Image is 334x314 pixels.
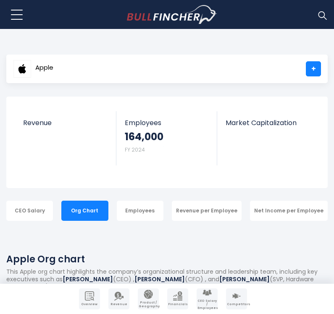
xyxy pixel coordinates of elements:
a: Company Product/Geography [138,288,159,309]
div: Employees [117,201,163,221]
a: Company Employees [197,288,218,309]
a: Revenue [15,111,116,141]
span: Competitors [227,303,246,306]
img: AAPL logo [13,60,31,78]
div: Revenue per Employee [172,201,242,221]
b: [PERSON_NAME] [134,275,185,283]
a: Apple [13,61,54,76]
p: This Apple org chart highlights the company’s organizational structure and leadership team, inclu... [6,268,328,298]
a: Go to homepage [127,5,217,24]
b: [PERSON_NAME] [63,275,113,283]
div: CEO Salary [6,201,53,221]
a: Company Financials [167,288,188,309]
span: Revenue [23,119,108,127]
a: Company Revenue [108,288,129,309]
span: Financials [168,303,187,306]
span: Overview [80,303,99,306]
small: FY 2024 [125,146,145,153]
a: + [306,61,321,76]
strong: 164,000 [125,130,163,143]
a: Company Overview [79,288,100,309]
span: Apple [35,64,53,71]
span: Market Capitalization [226,119,310,127]
h1: Apple Org chart [6,252,328,266]
span: Product / Geography [139,301,158,308]
span: Employees [125,119,209,127]
img: bullfincher logo [127,5,217,24]
a: Company Competitors [226,288,247,309]
a: Employees 164,000 FY 2024 [116,111,217,165]
span: CEO Salary / Employees [197,299,217,310]
a: Market Capitalization [217,111,318,141]
span: Revenue [109,303,129,306]
b: [PERSON_NAME] [219,275,270,283]
div: Net Income per Employee [250,201,328,221]
div: Org Chart [61,201,108,221]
